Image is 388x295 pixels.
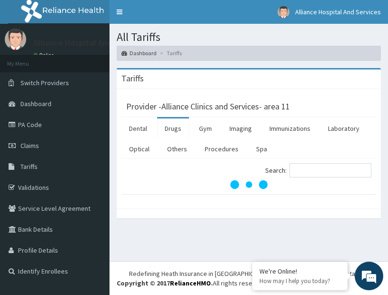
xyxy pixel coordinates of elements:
a: Spa [249,139,275,159]
textarea: Type your message and hit 'Enter' [5,195,181,228]
a: Immunizations [262,118,318,138]
div: Redefining Heath Insurance in [GEOGRAPHIC_DATA] using Telemedicine and Data Science! [129,269,381,278]
img: User Image [5,29,26,50]
a: Gym [191,118,219,138]
input: Search: [289,163,371,177]
a: Others [159,139,195,159]
a: Dashboard [121,49,157,57]
span: Dashboard [20,99,51,108]
span: Tariffs [20,162,38,171]
div: Minimize live chat window [156,5,179,28]
div: We're Online! [259,267,340,275]
a: RelianceHMO [170,279,211,287]
span: Alliance Hospital And Services [295,8,381,16]
a: Imaging [222,118,259,138]
a: Drugs [157,118,189,138]
svg: audio-loading [230,166,268,204]
li: Tariffs [158,49,182,57]
h3: Tariffs [121,74,144,83]
a: Optical [121,139,157,159]
a: Dental [121,118,155,138]
img: d_794563401_company_1708531726252_794563401 [18,48,39,71]
label: Search: [265,163,371,177]
span: Claims [20,141,39,150]
a: Laboratory [320,118,367,138]
footer: All rights reserved. [109,261,388,295]
p: Alliance Hospital And Services [33,39,146,47]
h3: Provider - Alliance Clinics and Services- area 11 [126,102,290,111]
a: Procedures [197,139,246,159]
span: We're online! [55,88,131,184]
p: How may I help you today? [259,277,340,285]
a: Online [33,52,56,59]
div: Chat with us now [50,53,160,66]
h1: All Tariffs [117,31,381,43]
span: Switch Providers [20,79,69,87]
strong: Copyright © 2017 . [117,279,213,287]
img: User Image [278,6,289,18]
